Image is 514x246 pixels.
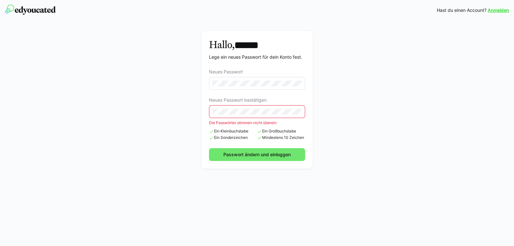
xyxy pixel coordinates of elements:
[209,54,302,60] p: Lege ein neues Passwort für dein Konto fest.
[257,129,305,134] span: Ein Großbuchstabe
[209,148,305,161] button: Passwort ändern und einloggen
[209,38,302,51] h3: Hallo,
[437,7,486,13] span: Hast du einen Account?
[209,98,267,103] span: Neues Passwort bestätigen
[209,69,243,74] span: Neues Passwort
[5,4,56,15] img: edyoucated
[209,120,277,125] span: Die Passwörter stimmen nicht überein
[209,135,257,140] span: Ein Sonderzeichen
[209,129,257,134] span: Ein Kleinbuchstabe
[488,7,509,13] a: Anmelden
[222,151,292,158] span: Passwort ändern und einloggen
[257,135,305,140] span: Mindestens 10 Zeichen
